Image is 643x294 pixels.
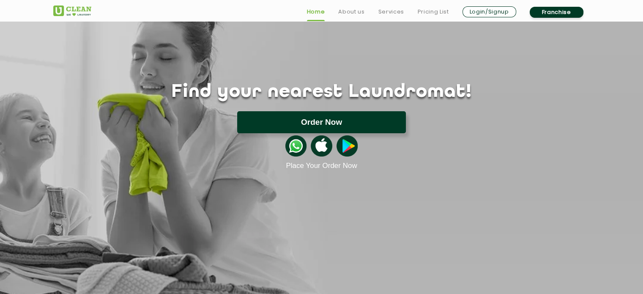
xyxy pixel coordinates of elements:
button: Order Now [237,111,406,133]
img: whatsappicon.png [285,135,306,157]
img: apple-icon.png [311,135,332,157]
a: Pricing List [418,7,449,17]
h1: Find your nearest Laundromat! [47,82,596,103]
img: UClean Laundry and Dry Cleaning [53,5,91,16]
a: Franchise [530,7,583,18]
a: About us [338,7,364,17]
a: Home [307,7,325,17]
a: Place Your Order Now [286,162,357,170]
img: playstoreicon.png [337,135,358,157]
a: Login/Signup [462,6,516,17]
a: Services [378,7,404,17]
